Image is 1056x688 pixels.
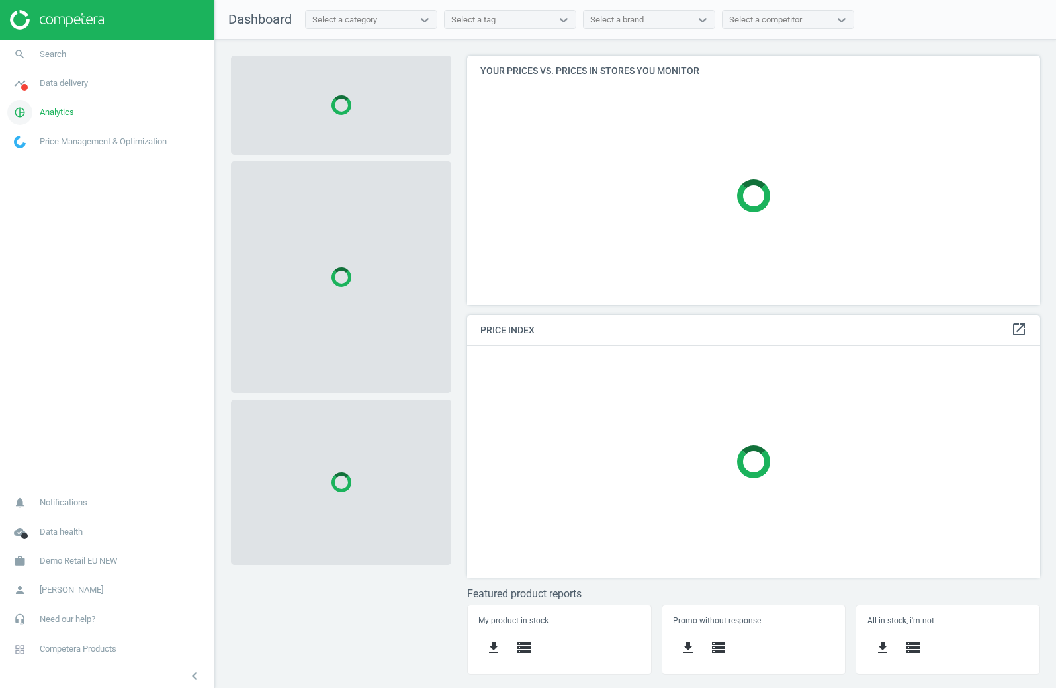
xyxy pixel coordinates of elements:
span: Price Management & Optimization [40,136,167,148]
i: headset_mic [7,607,32,632]
i: work [7,548,32,574]
img: wGWNvw8QSZomAAAAABJRU5ErkJggg== [14,136,26,148]
h3: Featured product reports [467,587,1040,600]
i: storage [905,640,921,656]
i: pie_chart_outlined [7,100,32,125]
span: Notifications [40,497,87,509]
h5: Promo without response [673,616,834,625]
span: Analytics [40,107,74,118]
i: notifications [7,490,32,515]
button: get_app [673,632,703,664]
i: cloud_done [7,519,32,544]
button: get_app [478,632,509,664]
span: Search [40,48,66,60]
i: get_app [875,640,891,656]
div: Select a brand [590,14,644,26]
i: chevron_left [187,668,202,684]
span: Dashboard [228,11,292,27]
div: Select a competitor [729,14,802,26]
button: get_app [867,632,898,664]
div: Select a category [312,14,377,26]
h4: Price Index [467,315,1040,346]
i: storage [516,640,532,656]
span: Data delivery [40,77,88,89]
h5: All in stock, i'm not [867,616,1029,625]
span: [PERSON_NAME] [40,584,103,596]
i: person [7,578,32,603]
a: open_in_new [1011,322,1027,339]
div: Select a tag [451,14,496,26]
i: get_app [486,640,502,656]
img: ajHJNr6hYgQAAAAASUVORK5CYII= [10,10,104,30]
h5: My product in stock [478,616,640,625]
span: Data health [40,526,83,538]
i: search [7,42,32,67]
span: Demo Retail EU NEW [40,555,118,567]
span: Competera Products [40,643,116,655]
button: storage [703,632,734,664]
i: open_in_new [1011,322,1027,337]
span: Need our help? [40,613,95,625]
button: storage [509,632,539,664]
button: storage [898,632,928,664]
i: get_app [680,640,696,656]
i: storage [711,640,726,656]
h4: Your prices vs. prices in stores you monitor [467,56,1040,87]
button: chevron_left [178,667,211,685]
i: timeline [7,71,32,96]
